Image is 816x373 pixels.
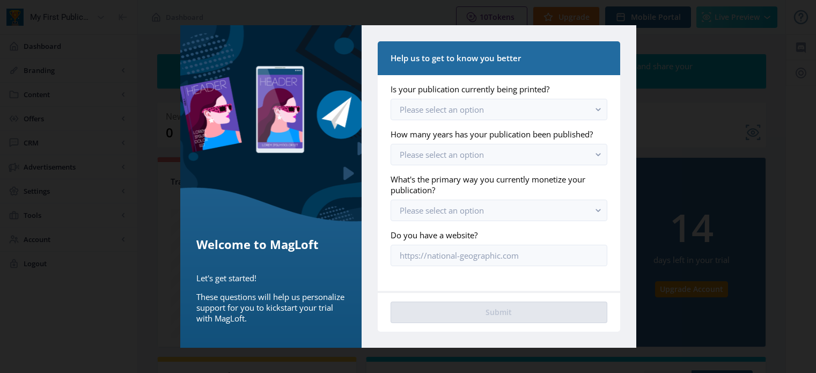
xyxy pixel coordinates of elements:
[400,104,484,115] span: Please select an option
[378,41,620,75] nb-card-header: Help us to get to know you better
[391,129,598,140] label: How many years has your publication been published?
[196,273,346,283] p: Let's get started!
[391,84,598,94] label: Is your publication currently being printed?
[391,245,607,266] input: https://national-geographic.com
[400,205,484,216] span: Please select an option
[196,236,346,253] h5: Welcome to MagLoft
[391,174,598,195] label: What's the primary way you currently monetize your publication?
[391,200,607,221] button: Please select an option
[391,230,598,240] label: Do you have a website?
[196,291,346,324] p: These questions will help us personalize support for you to kickstart your trial with MagLoft.
[391,99,607,120] button: Please select an option
[391,302,607,323] button: Submit
[391,144,607,165] button: Please select an option
[400,149,484,160] span: Please select an option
